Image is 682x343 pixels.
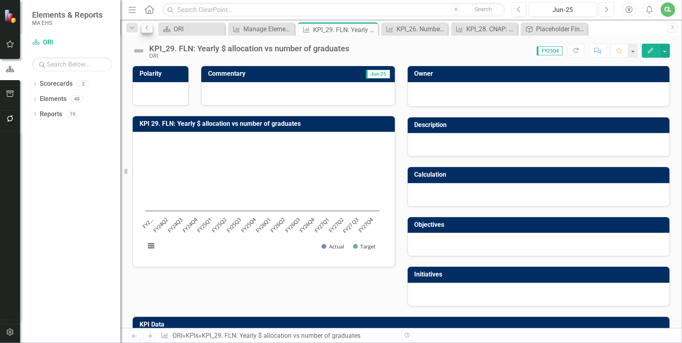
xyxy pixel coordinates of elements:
[532,5,594,15] div: Jun-25
[383,24,446,34] a: KPI_26. Number of Know Your Rights Presentations Completed by ORI YTD
[141,216,155,230] text: FY2…
[32,57,112,71] input: Search Below...
[415,221,666,228] h3: Objectives
[40,95,67,104] a: Elements
[415,271,666,278] h3: Initiatives
[225,216,243,234] text: FY25Q3
[149,44,349,53] div: KPI_29. FLN: Yearly $ allocation vs number of graduates
[146,240,157,252] button: View chart menu, Chart
[415,70,666,77] h3: Owner
[152,216,170,234] text: FY24Q2
[341,216,360,235] text: FY27 Q3
[166,216,184,234] text: FY24Q3
[140,120,391,127] h3: KPI 29. FLN: Yearly $ allocation vs number of graduates
[298,216,316,234] text: FY26Q4
[523,24,585,34] a: Placeholder Financial Objective
[661,2,675,17] button: CL
[71,96,83,103] div: 48
[466,24,516,34] div: KPI_28. CNAP: Yearly $ allocation vs number of people who became citizens
[32,38,112,47] a: ORI
[239,216,257,234] text: FY25Q4
[415,121,666,129] h3: Description
[32,10,103,20] span: Elements & Reports
[141,138,384,258] svg: Interactive chart
[463,4,504,15] button: Search
[208,70,318,77] h3: Commentary
[141,138,387,258] div: Chart. Highcharts interactive chart.
[322,243,344,250] button: Show Actual
[174,24,223,34] div: ORI
[529,2,597,17] button: Jun-25
[77,81,89,87] div: 2
[32,20,103,26] small: MA EHS
[40,79,73,89] a: Scorecards
[243,24,293,34] div: Manage Elements
[140,70,184,77] h3: Polarity
[415,171,666,178] h3: Calculation
[283,216,302,234] text: FY26Q3
[536,24,585,34] div: Placeholder Financial Objective
[366,70,390,79] span: Jun-25
[254,216,272,234] text: FY26Q1
[328,216,346,234] text: FY27Q2
[357,216,375,234] text: FY27Q4
[186,332,198,339] a: KPIs
[453,24,516,34] a: KPI_28. CNAP: Yearly $ allocation vs number of people who became citizens
[181,216,199,234] text: FY24Q4
[397,24,446,34] div: KPI_26. Number of Know Your Rights Presentations Completed by ORI YTD
[140,321,666,328] h3: KPI Data
[210,216,228,234] text: FY25Q2
[202,332,360,339] div: KPI_29. FLN: Yearly $ allocation vs number of graduates
[172,332,182,339] a: ORI
[269,216,287,234] text: FY26Q2
[66,111,79,117] div: 19
[161,331,395,341] div: » »
[132,44,145,57] img: Not Defined
[196,216,214,234] text: FY25Q1
[353,243,376,250] button: Show Target
[40,110,62,119] a: Reports
[537,46,563,55] span: FY25Q4
[313,25,376,35] div: KPI_29. FLN: Yearly $ allocation vs number of graduates
[4,8,19,24] img: ClearPoint Strategy
[313,216,331,234] text: FY27Q1
[162,3,506,17] input: Search ClearPoint...
[475,6,492,12] span: Search
[149,53,349,59] div: ORI
[230,24,293,34] a: Manage Elements
[160,24,223,34] a: ORI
